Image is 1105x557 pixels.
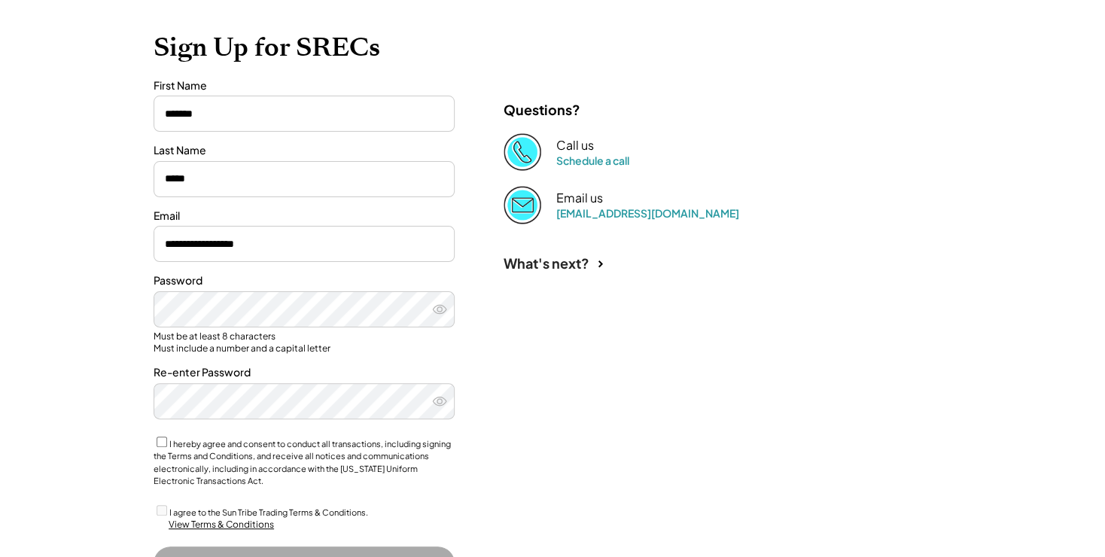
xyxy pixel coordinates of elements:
[169,507,368,517] label: I agree to the Sun Tribe Trading Terms & Conditions.
[154,143,455,158] div: Last Name
[504,133,541,171] img: Phone%20copy%403x.png
[154,330,455,354] div: Must be at least 8 characters Must include a number and a capital letter
[504,254,589,272] div: What's next?
[504,186,541,224] img: Email%202%403x.png
[169,519,274,531] div: View Terms & Conditions
[154,78,455,93] div: First Name
[154,208,455,224] div: Email
[504,101,580,118] div: Questions?
[154,273,455,288] div: Password
[154,32,951,63] h1: Sign Up for SRECs
[556,154,629,167] a: Schedule a call
[556,206,739,220] a: [EMAIL_ADDRESS][DOMAIN_NAME]
[556,138,594,154] div: Call us
[154,439,451,486] label: I hereby agree and consent to conduct all transactions, including signing the Terms and Condition...
[154,365,455,380] div: Re-enter Password
[556,190,603,206] div: Email us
